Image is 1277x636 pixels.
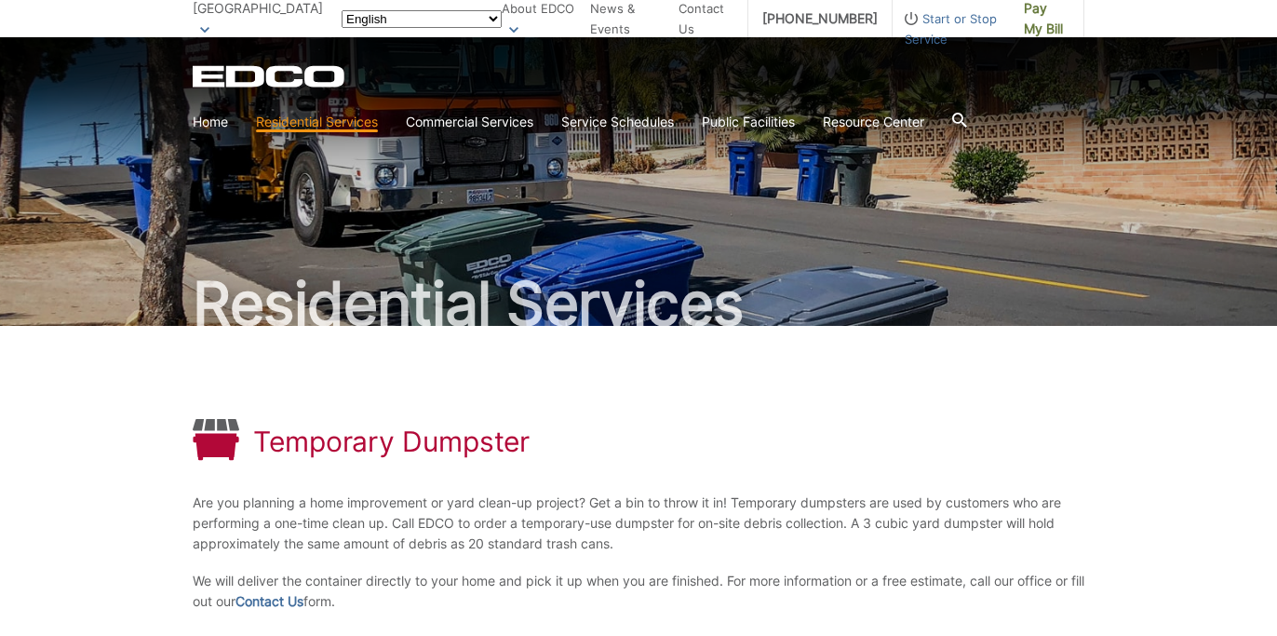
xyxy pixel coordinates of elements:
a: Commercial Services [406,112,533,132]
select: Select a language [342,10,502,28]
a: Resource Center [823,112,924,132]
p: We will deliver the container directly to your home and pick it up when you are finished. For mor... [193,571,1084,612]
a: Service Schedules [561,112,674,132]
h1: Temporary Dumpster [253,425,530,458]
a: Home [193,112,228,132]
a: Contact Us [235,591,303,612]
p: Are you planning a home improvement or yard clean-up project? Get a bin to throw it in! Temporary... [193,493,1084,554]
h2: Residential Services [193,274,1084,333]
a: Public Facilities [702,112,795,132]
a: EDCD logo. Return to the homepage. [193,65,347,88]
a: Residential Services [256,112,378,132]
